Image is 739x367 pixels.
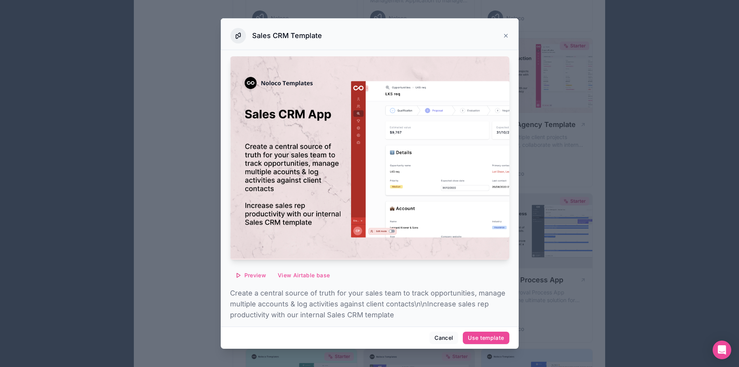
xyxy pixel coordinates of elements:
span: Preview [244,272,266,279]
h3: Sales CRM Template [252,31,322,40]
img: Sales CRM Template [230,56,509,260]
button: Cancel [429,332,458,344]
div: Use template [468,334,504,341]
p: Create a central source of truth for your sales team to track opportunities, manage multiple acco... [230,288,509,320]
button: Preview [230,269,271,282]
div: Open Intercom Messenger [713,341,731,359]
button: View Airtable base [273,269,335,282]
button: Use template [463,332,509,344]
